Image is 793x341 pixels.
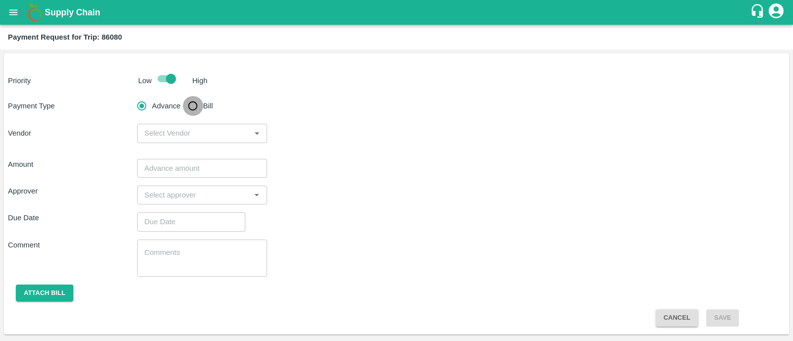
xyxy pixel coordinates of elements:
span: Advance [152,100,181,111]
div: account of current user [767,2,785,23]
button: Cancel [656,309,698,327]
a: Supply Chain [45,5,750,19]
img: logo [25,2,45,22]
div: customer-support [750,3,767,21]
p: Amount [8,159,137,170]
button: Attach bill [16,285,73,302]
p: High [192,75,208,86]
p: Priority [8,75,134,86]
p: Approver [8,186,137,196]
p: Payment Type [8,100,137,111]
button: Open [250,127,263,140]
p: Comment [8,240,137,250]
p: Low [138,75,152,86]
b: Supply Chain [45,7,100,17]
button: open drawer [2,1,25,24]
b: Payment Request for Trip: 86080 [8,33,122,41]
input: Select Vendor [140,127,247,140]
span: Bill [203,100,213,111]
input: Select approver [140,189,247,201]
input: Choose date [137,212,238,231]
input: Advance amount [137,159,267,178]
p: Vendor [8,128,137,139]
p: Due Date [8,212,137,223]
button: Open [250,189,263,201]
